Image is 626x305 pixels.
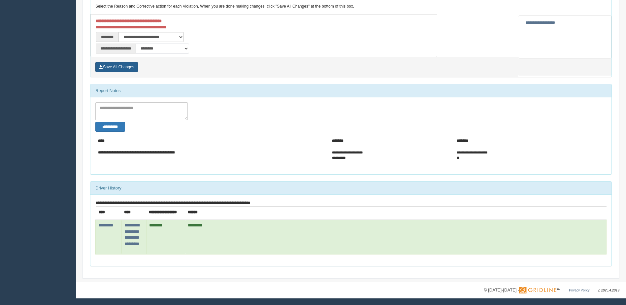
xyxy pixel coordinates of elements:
img: Gridline [519,287,556,293]
span: v. 2025.4.2019 [598,288,619,292]
div: Report Notes [90,84,611,97]
button: Save [95,62,138,72]
a: Privacy Policy [569,288,589,292]
button: Change Filter Options [95,122,125,132]
div: © [DATE]-[DATE] - ™ [484,287,619,294]
div: Driver History [90,182,611,195]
